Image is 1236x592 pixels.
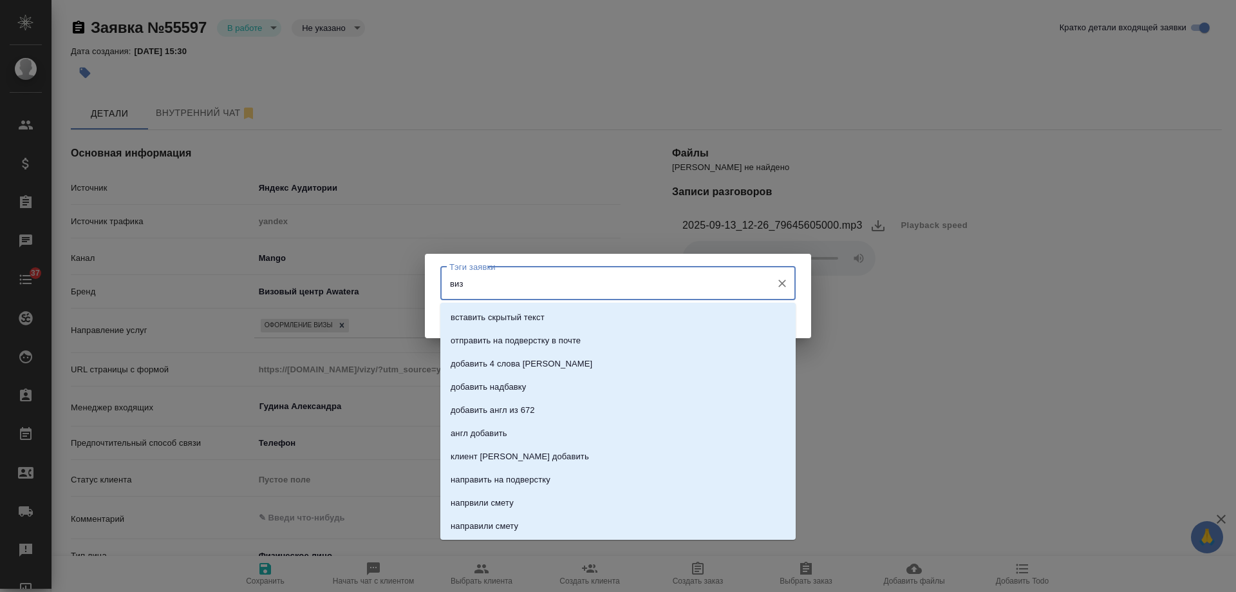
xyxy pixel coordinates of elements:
[451,427,507,440] p: англ добавить
[451,450,589,463] p: клиент [PERSON_NAME] добавить
[451,473,550,486] p: направить на подверстку
[451,404,535,417] p: добавить англ из 672
[451,497,514,510] p: напрвили смету
[773,274,791,292] button: Очистить
[451,311,545,324] p: вставить скрытый текст
[451,358,592,370] p: добавить 4 слова [PERSON_NAME]
[451,381,526,394] p: добавить надбавку
[451,334,581,347] p: отправить на подверстку в почте
[451,520,518,533] p: направили смету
